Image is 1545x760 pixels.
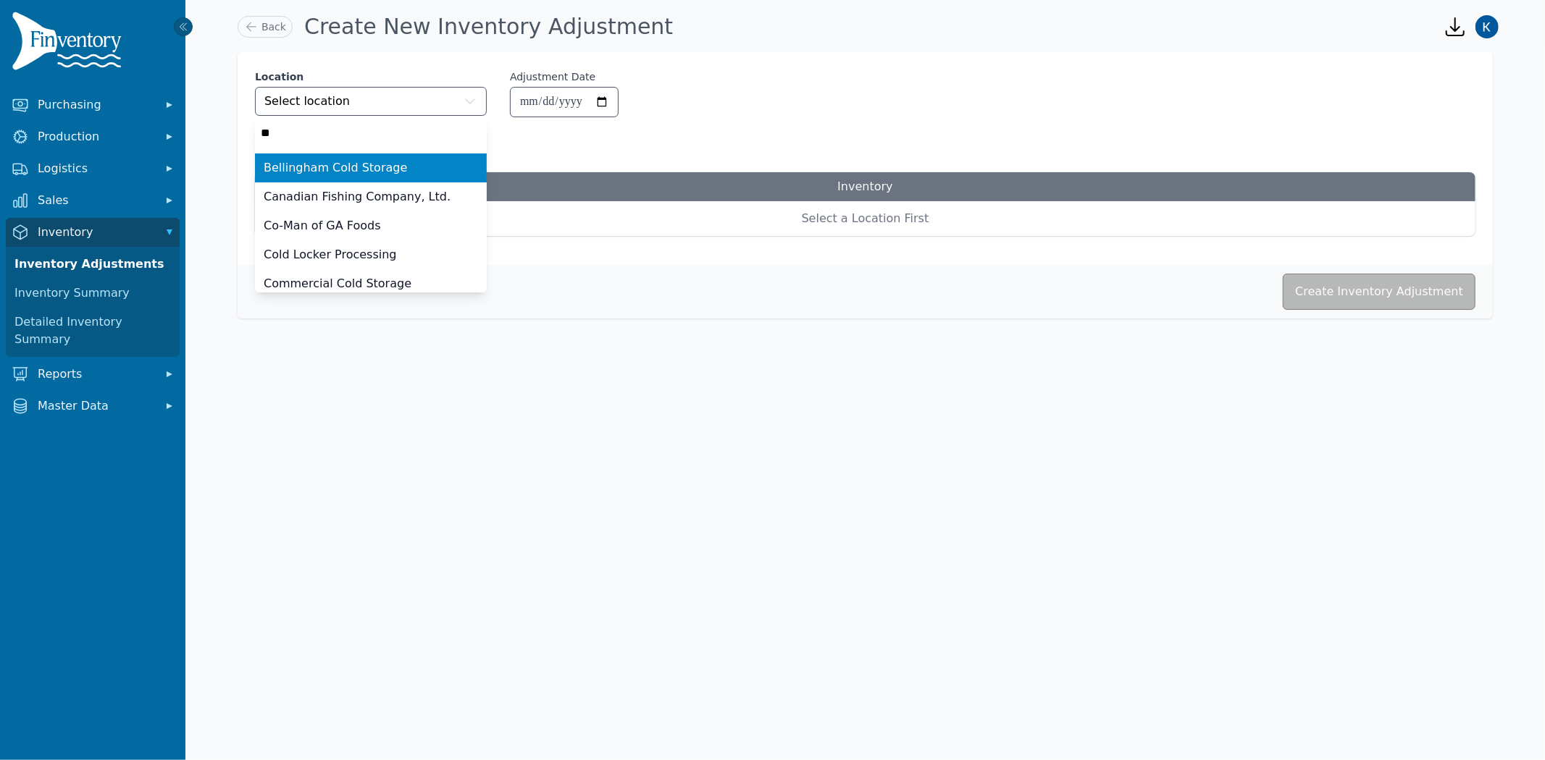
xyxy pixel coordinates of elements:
span: Logistics [38,160,154,177]
a: Detailed Inventory Summary [9,308,177,354]
span: Inventory [38,224,154,241]
div: Select a Location First [255,201,1475,236]
button: Purchasing [6,90,180,119]
span: Purchasing [38,96,154,114]
h3: Inventory [255,172,1475,201]
span: Co-Man of GA Foods [264,217,381,235]
button: Select location [255,87,487,116]
span: Select location [264,93,350,110]
span: Cold Locker Processing [264,246,397,263]
button: Master Data [6,392,180,421]
a: Back [238,16,293,38]
a: Inventory Summary [9,279,177,308]
label: Adjustment Date [510,69,595,84]
span: Master Data [38,397,154,415]
h1: Create New Inventory Adjustment [304,14,673,40]
button: Create Inventory Adjustment [1283,274,1475,310]
label: Location [255,69,487,84]
span: Production [38,128,154,145]
input: Select location [255,119,487,148]
ul: Select location [255,153,487,732]
img: Finventory [12,12,127,76]
span: Bellingham Cold Storage [264,159,407,177]
button: Sales [6,186,180,215]
button: Inventory [6,218,180,247]
a: Inventory Adjustments [9,250,177,279]
span: Reports [38,366,154,383]
span: Canadian Fishing Company, Ltd. [264,188,451,206]
button: Production [6,122,180,151]
span: Sales [38,192,154,209]
span: Commercial Cold Storage [264,275,411,292]
button: Reports [6,360,180,389]
img: Kathleen Gray [1475,15,1499,38]
button: Logistics [6,154,180,183]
